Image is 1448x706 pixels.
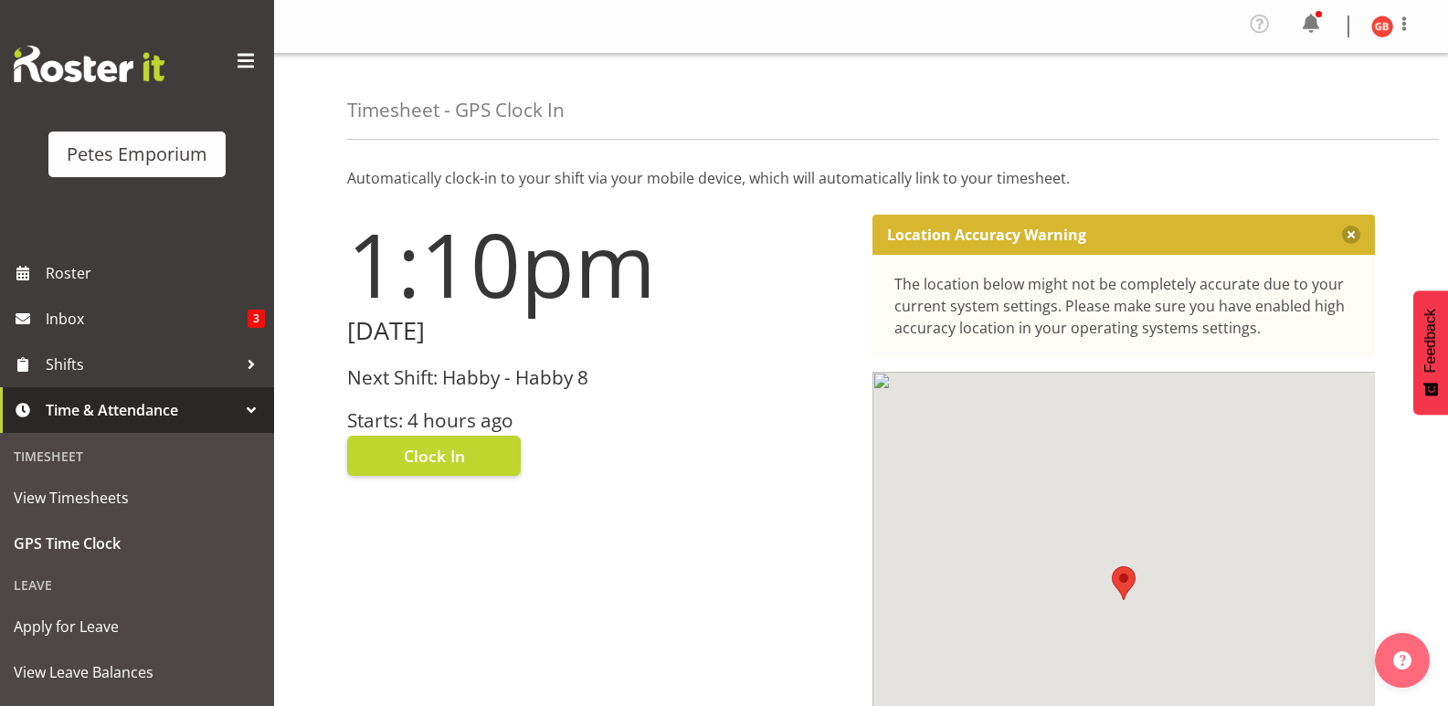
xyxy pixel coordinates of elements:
button: Close message [1342,226,1360,244]
img: gillian-byford11184.jpg [1371,16,1393,37]
button: Clock In [347,436,521,476]
a: Apply for Leave [5,604,270,649]
button: Feedback - Show survey [1413,290,1448,415]
div: The location below might not be completely accurate due to your current system settings. Please m... [894,273,1354,339]
span: Time & Attendance [46,396,238,424]
span: Inbox [46,305,248,332]
p: Location Accuracy Warning [887,226,1086,244]
div: Leave [5,566,270,604]
span: Clock In [404,444,465,468]
h1: 1:10pm [347,215,851,313]
a: GPS Time Clock [5,521,270,566]
span: View Leave Balances [14,659,260,686]
div: Petes Emporium [67,141,207,168]
img: help-xxl-2.png [1393,651,1411,669]
h4: Timesheet - GPS Clock In [347,100,565,121]
h3: Starts: 4 hours ago [347,410,851,431]
img: Rosterit website logo [14,46,164,82]
div: Timesheet [5,437,270,475]
span: View Timesheets [14,484,260,511]
h2: [DATE] [347,317,851,345]
span: Roster [46,259,265,287]
a: View Leave Balances [5,649,270,695]
span: 3 [248,310,265,328]
span: Feedback [1422,309,1439,373]
a: View Timesheets [5,475,270,521]
span: Shifts [46,351,238,378]
span: GPS Time Clock [14,530,260,557]
p: Automatically clock-in to your shift via your mobile device, which will automatically link to you... [347,167,1375,189]
h3: Next Shift: Habby - Habby 8 [347,367,851,388]
span: Apply for Leave [14,613,260,640]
